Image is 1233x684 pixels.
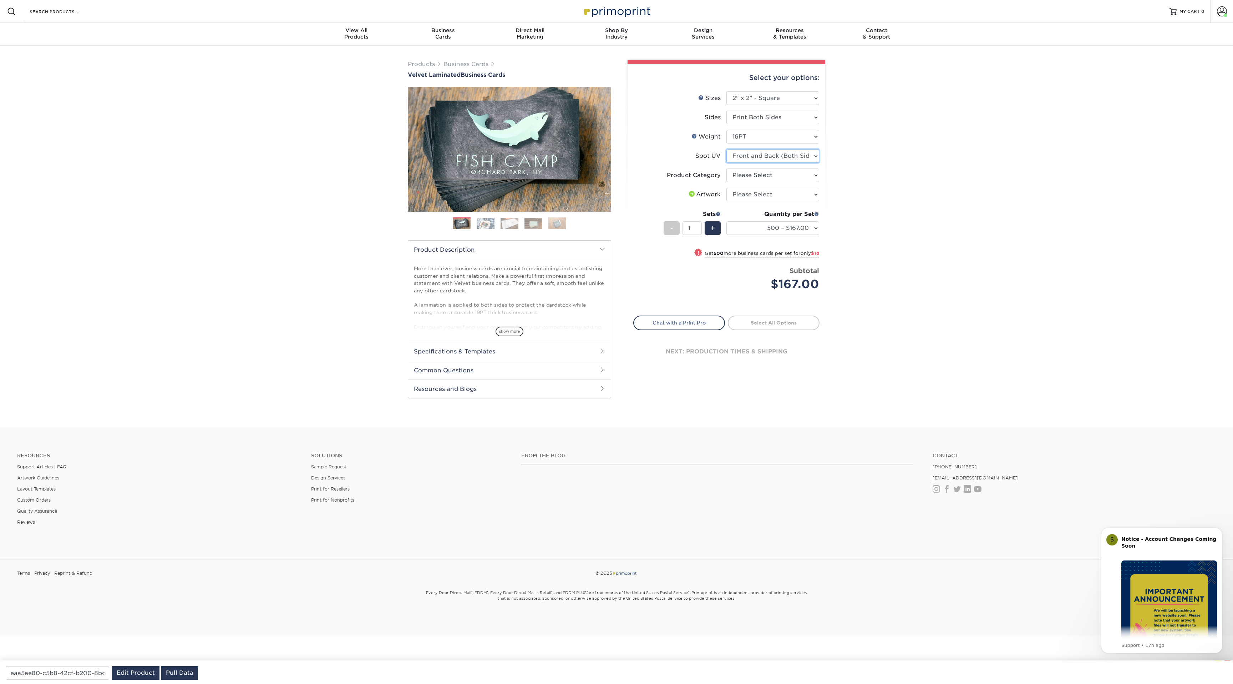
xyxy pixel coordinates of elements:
[833,27,920,34] span: Contact
[17,568,30,579] a: Terms
[705,251,819,258] small: Get more business cards per set for
[408,71,611,78] a: Velvet LaminatedBusiness Cards
[443,61,488,67] a: Business Cards
[487,27,573,40] div: Marketing
[933,475,1018,481] a: [EMAIL_ADDRESS][DOMAIN_NAME]
[698,94,721,102] div: Sizes
[660,27,746,40] div: Services
[17,519,35,525] a: Reviews
[933,464,977,469] a: [PHONE_NUMBER]
[710,223,715,233] span: +
[746,23,833,46] a: Resources& Templates
[487,23,573,46] a: Direct MailMarketing
[1223,660,1232,665] span: 10
[1201,9,1204,14] span: 0
[1209,660,1226,677] iframe: Intercom live chat
[313,23,400,46] a: View AllProducts
[660,23,746,46] a: DesignServices
[811,251,819,256] span: $18
[687,190,721,199] div: Artwork
[400,23,487,46] a: BusinessCards
[524,218,542,229] img: Business Cards 04
[311,453,511,459] h4: Solutions
[695,152,721,160] div: Spot UV
[664,210,721,218] div: Sets
[408,361,611,379] h2: Common Questions
[17,508,57,514] a: Quality Assurance
[688,590,689,594] sup: ®
[408,379,611,398] h2: Resources and Blogs
[400,27,487,40] div: Cards
[408,61,435,67] a: Products
[521,453,914,459] h4: From the Blog
[691,132,721,141] div: Weight
[17,475,59,481] a: Artwork Guidelines
[17,453,300,459] h4: Resources
[801,251,819,256] span: only
[487,27,573,34] span: Direct Mail
[726,210,819,218] div: Quantity per Set
[414,265,605,381] p: More than ever, business cards are crucial to maintaining and establishing customer and client re...
[29,7,98,16] input: SEARCH PRODUCTS.....
[487,590,488,594] sup: ®
[408,342,611,361] h2: Specifications & Templates
[732,276,819,293] div: $167.00
[311,475,345,481] a: Design Services
[311,497,354,503] a: Print for Nonprofits
[1179,9,1200,15] span: MY CART
[551,590,552,594] sup: ®
[660,27,746,34] span: Design
[728,316,820,330] a: Select All Options
[612,570,637,576] img: Primoprint
[54,568,92,579] a: Reprint & Refund
[667,171,721,180] div: Product Category
[833,23,920,46] a: Contact& Support
[17,497,51,503] a: Custom Orders
[408,587,825,619] small: Every Door Direct Mail , EDDM , Every Door Direct Mail – Retail , and EDDM PLUS are trademarks of...
[697,249,699,257] span: !
[17,486,56,492] a: Layout Templates
[313,27,400,34] span: View All
[670,223,673,233] span: -
[633,316,725,330] a: Chat with a Print Pro
[714,251,724,256] strong: 500
[311,464,346,469] a: Sample Request
[633,330,820,373] div: next: production times & shipping
[415,568,818,579] div: © 2025
[408,47,611,251] img: Velvet Laminated 01
[408,71,461,78] span: Velvet Laminated
[400,27,487,34] span: Business
[1090,517,1233,665] iframe: Intercom notifications message
[933,453,1216,459] a: Contact
[496,327,523,336] span: show more
[17,464,67,469] a: Support Articles | FAQ
[471,590,472,594] sup: ®
[501,218,518,229] img: Business Cards 03
[548,217,566,230] img: Business Cards 05
[746,27,833,40] div: & Templates
[453,215,471,233] img: Business Cards 01
[34,568,50,579] a: Privacy
[790,267,819,275] strong: Subtotal
[573,27,660,40] div: Industry
[408,241,611,259] h2: Product Description
[746,27,833,34] span: Resources
[408,71,611,78] h1: Business Cards
[311,486,350,492] a: Print for Resellers
[477,218,494,229] img: Business Cards 02
[573,27,660,34] span: Shop By
[573,23,660,46] a: Shop ByIndustry
[587,590,588,594] sup: ®
[833,27,920,40] div: & Support
[705,113,721,122] div: Sides
[581,4,652,19] img: Primoprint
[313,27,400,40] div: Products
[633,64,820,91] div: Select your options:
